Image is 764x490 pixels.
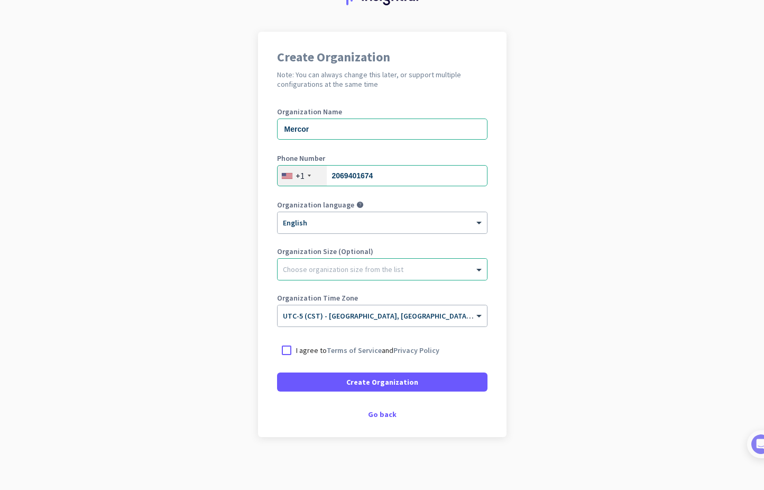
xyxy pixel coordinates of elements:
[346,377,418,387] span: Create Organization
[327,346,382,355] a: Terms of Service
[277,248,487,255] label: Organization Size (Optional)
[296,170,305,181] div: +1
[277,373,487,392] button: Create Organization
[356,201,364,208] i: help
[393,346,439,355] a: Privacy Policy
[277,51,487,63] h1: Create Organization
[277,155,487,162] label: Phone Number
[277,411,487,418] div: Go back
[277,294,487,302] label: Organization Time Zone
[296,345,439,356] p: I agree to and
[277,165,487,186] input: 201-555-0123
[277,70,487,89] h2: Note: You can always change this later, or support multiple configurations at the same time
[277,119,487,140] input: What is the name of your organization?
[277,201,354,208] label: Organization language
[277,108,487,115] label: Organization Name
